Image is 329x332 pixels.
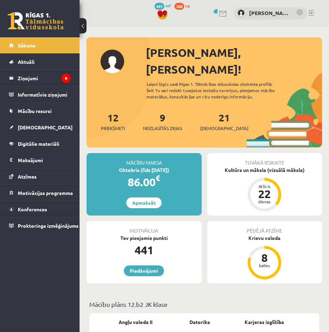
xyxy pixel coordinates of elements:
[9,70,71,86] a: Ziņojumi9
[207,221,322,234] div: Pēdējā atzīme
[207,166,322,212] a: Kultūra un māksla (vizuālā māksla) Atlicis 22 dienas
[18,124,73,130] span: [DEMOGRAPHIC_DATA]
[9,168,71,184] a: Atzīmes
[87,166,202,174] div: Oktobris (līdz [DATE])
[18,173,37,180] span: Atzīmes
[254,252,275,263] div: 8
[143,125,182,132] span: Neizlasītās ziņas
[124,265,164,276] a: Piedāvājumi
[207,166,322,174] div: Kultūra un māksla (vizuālā māksla)
[189,318,210,326] a: Datorika
[9,54,71,70] a: Aktuāli
[185,3,190,8] span: xp
[156,173,160,183] span: €
[200,111,248,132] a: 21[DEMOGRAPHIC_DATA]
[87,221,202,234] div: Motivācija
[8,12,63,30] a: Rīgas 1. Tālmācības vidusskola
[155,3,171,8] a: 441 mP
[87,234,202,242] div: Tev pieejamie punkti
[238,9,245,16] img: Krišs Mazurs
[254,199,275,204] div: dienas
[18,206,47,212] span: Konferences
[89,300,319,309] p: Mācību plāns 12.b2 JK klase
[147,81,288,100] div: Laipni lūgts savā Rīgas 1. Tālmācības vidusskolas skolnieka profilā. Šeit Tu vari redzēt tuvojošo...
[207,153,322,166] div: Tuvākā ieskaite
[87,153,202,166] div: Mācību maksa
[245,318,284,326] a: Karjeras izglītība
[207,234,322,242] div: Krievu valoda
[174,3,193,8] a: 368 xp
[87,174,202,190] div: 86.00
[18,86,71,103] legend: Informatīvie ziņojumi
[174,3,184,10] span: 368
[9,37,71,53] a: Sākums
[254,184,275,188] div: Atlicis
[9,152,71,168] a: Maksājumi
[9,136,71,152] a: Digitālie materiāli
[9,103,71,119] a: Mācību resursi
[9,218,71,234] a: Proktoringa izmēģinājums
[61,74,71,83] i: 9
[143,111,182,132] a: 9Neizlasītās ziņas
[18,141,59,147] span: Digitālie materiāli
[18,59,35,65] span: Aktuāli
[18,70,71,86] legend: Ziņojumi
[9,119,71,135] a: [DEMOGRAPHIC_DATA]
[254,188,275,199] div: 22
[18,222,78,229] span: Proktoringa izmēģinājums
[200,125,248,132] span: [DEMOGRAPHIC_DATA]
[9,86,71,103] a: Informatīvie ziņojumi
[165,3,171,8] span: mP
[18,152,71,168] legend: Maksājumi
[101,125,125,132] span: Priekšmeti
[9,185,71,201] a: Motivācijas programma
[254,263,275,267] div: balles
[119,318,152,326] a: Angļu valoda II
[126,197,162,208] a: Apmaksāt
[18,190,73,196] span: Motivācijas programma
[9,201,71,217] a: Konferences
[18,42,36,48] span: Sākums
[207,234,322,280] a: Krievu valoda 8 balles
[249,9,289,17] a: [PERSON_NAME]
[18,108,52,114] span: Mācību resursi
[155,3,164,10] span: 441
[87,242,202,258] div: 441
[146,44,322,78] div: [PERSON_NAME], [PERSON_NAME]!
[101,111,125,132] a: 12Priekšmeti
